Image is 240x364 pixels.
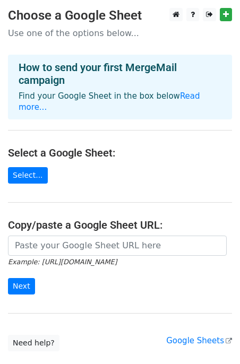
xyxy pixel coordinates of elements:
p: Find your Google Sheet in the box below [19,91,221,113]
a: Google Sheets [166,336,232,345]
h4: How to send your first MergeMail campaign [19,61,221,86]
input: Next [8,278,35,294]
p: Use one of the options below... [8,28,232,39]
h3: Choose a Google Sheet [8,8,232,23]
input: Paste your Google Sheet URL here [8,236,227,256]
small: Example: [URL][DOMAIN_NAME] [8,258,117,266]
a: Select... [8,167,48,184]
h4: Copy/paste a Google Sheet URL: [8,219,232,231]
a: Read more... [19,91,200,112]
h4: Select a Google Sheet: [8,146,232,159]
a: Need help? [8,335,59,351]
